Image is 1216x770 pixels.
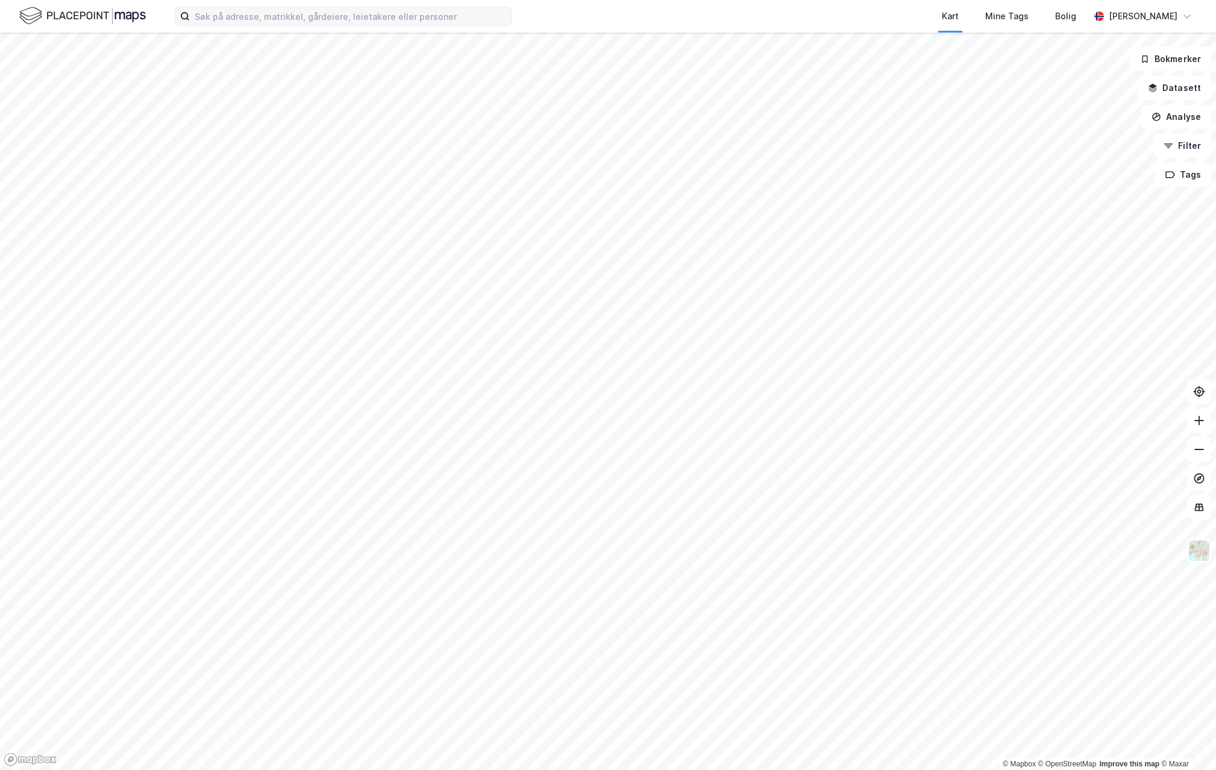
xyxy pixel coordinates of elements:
[985,9,1029,23] div: Mine Tags
[1038,760,1097,768] a: OpenStreetMap
[1153,134,1211,158] button: Filter
[1055,9,1076,23] div: Bolig
[1100,760,1159,768] a: Improve this map
[1156,712,1216,770] iframe: Chat Widget
[19,5,146,27] img: logo.f888ab2527a4732fd821a326f86c7f29.svg
[1130,47,1211,71] button: Bokmerker
[1109,9,1177,23] div: [PERSON_NAME]
[942,9,959,23] div: Kart
[1188,539,1211,562] img: Z
[1141,105,1211,129] button: Analyse
[4,753,57,766] a: Mapbox homepage
[1155,163,1211,187] button: Tags
[1138,76,1211,100] button: Datasett
[190,7,512,25] input: Søk på adresse, matrikkel, gårdeiere, leietakere eller personer
[1003,760,1036,768] a: Mapbox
